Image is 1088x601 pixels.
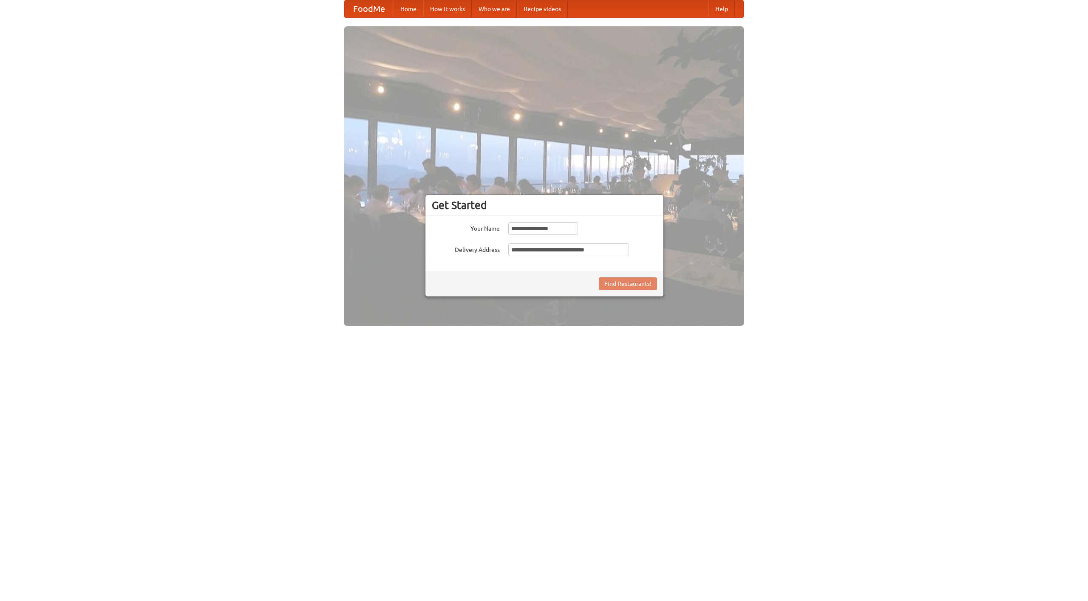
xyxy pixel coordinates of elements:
a: Recipe videos [517,0,568,17]
label: Delivery Address [432,243,500,254]
h3: Get Started [432,199,657,212]
a: FoodMe [345,0,394,17]
label: Your Name [432,222,500,233]
a: Who we are [472,0,517,17]
a: How it works [423,0,472,17]
a: Home [394,0,423,17]
a: Help [708,0,735,17]
button: Find Restaurants! [599,277,657,290]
